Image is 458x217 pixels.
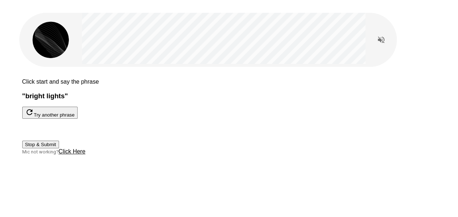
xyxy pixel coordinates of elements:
button: Stop & Submit [22,141,59,148]
span: Mic not working? [22,149,59,155]
u: Click Here [59,148,86,155]
button: Read questions aloud [374,33,388,47]
img: lex_avatar2.png [32,22,69,58]
h3: " bright lights " [22,92,436,100]
p: Click start and say the phrase [22,79,436,85]
button: Try another phrase [22,107,78,119]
